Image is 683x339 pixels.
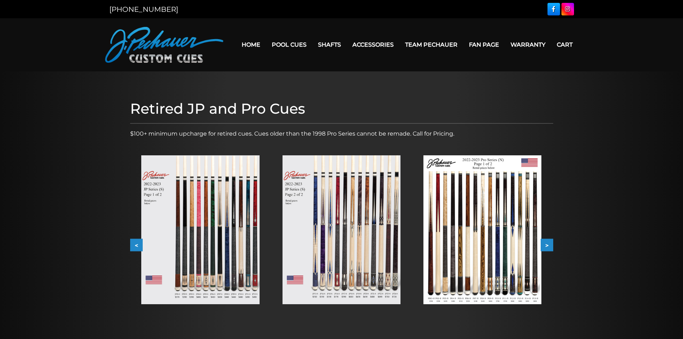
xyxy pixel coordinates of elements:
a: Team Pechauer [399,36,463,54]
a: Fan Page [463,36,505,54]
a: Accessories [347,36,399,54]
a: Cart [551,36,578,54]
a: [PHONE_NUMBER] [109,5,178,14]
h1: Retired JP and Pro Cues [130,100,553,117]
div: Carousel Navigation [130,239,553,251]
img: Pechauer Custom Cues [105,27,223,63]
p: $100+ minimum upcharge for retired cues. Cues older than the 1998 Pro Series cannot be remade. Ca... [130,130,553,138]
a: Home [236,36,266,54]
a: Warranty [505,36,551,54]
a: Pool Cues [266,36,312,54]
button: > [541,239,553,251]
a: Shafts [312,36,347,54]
button: < [130,239,143,251]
